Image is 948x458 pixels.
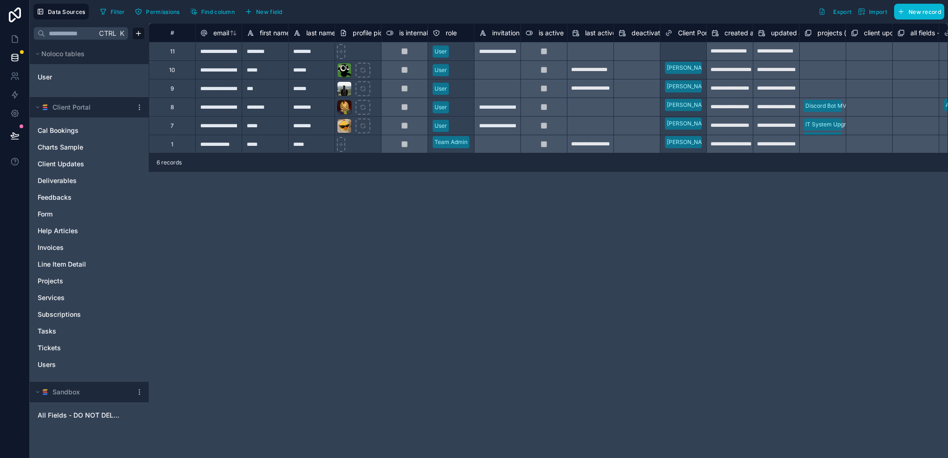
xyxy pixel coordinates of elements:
a: Services [38,293,122,302]
span: profile picture [353,28,395,38]
div: User [434,85,447,93]
span: Tasks [38,327,56,336]
span: New field [256,8,283,15]
div: Form [33,207,145,222]
span: Help Articles [38,226,78,236]
div: Invoices [33,240,145,255]
div: Tasks [33,324,145,339]
div: Services [33,290,145,305]
a: Users [38,360,122,369]
div: Tickets [33,340,145,355]
span: created at [724,28,756,38]
a: Line Item Detail [38,260,122,269]
div: 1 [171,141,173,148]
span: Data Sources [48,8,86,15]
div: All Fields - DO NOT DELETE [33,408,145,423]
div: Line Item Detail [33,257,145,272]
button: Filter [96,5,128,19]
div: Feedbacks [33,190,145,205]
span: K [118,30,125,37]
a: User [38,72,113,82]
span: Find column [201,8,235,15]
a: Client Updates [38,159,122,169]
span: Invoices [38,243,64,252]
span: invitation token [492,28,539,38]
span: Charts Sample [38,143,83,152]
button: SmartSuite logoClient Portal [33,101,132,114]
div: Deliverables [33,173,145,188]
span: Feedbacks [38,193,72,202]
span: deactivated at [632,28,676,38]
span: Projects [38,276,63,286]
div: Users [33,357,145,372]
span: Form [38,209,53,219]
div: 8 [171,104,174,111]
span: Line Item Detail [38,260,86,269]
a: All Fields - DO NOT DELETE [38,411,122,420]
span: Deliverables [38,176,77,185]
div: [PERSON_NAME] [667,138,712,146]
div: [PERSON_NAME] Client [667,64,729,72]
div: [PERSON_NAME] [667,119,712,128]
a: Tasks [38,327,122,336]
span: updated at [771,28,805,38]
div: 11 [170,48,175,55]
div: Charts Sample [33,140,145,155]
a: Deliverables [38,176,122,185]
span: Export [833,8,851,15]
div: User [434,103,447,111]
button: New record [894,4,944,20]
div: [PERSON_NAME] [667,101,712,109]
span: Client Portal Users [678,28,734,38]
span: role [446,28,457,38]
span: Services [38,293,65,302]
a: New record [890,4,944,20]
div: Projects [33,274,145,288]
span: Noloco tables [41,49,85,59]
span: Users [38,360,56,369]
div: Client Updates [33,157,145,171]
span: is active [539,28,564,38]
button: Noloco tables [33,47,139,60]
div: User [33,70,145,85]
span: Subscriptions [38,310,81,319]
a: Subscriptions [38,310,122,319]
button: SmartSuite logoSandbox [33,386,132,399]
span: Permissions [146,8,179,15]
div: User [434,47,447,56]
span: 6 records [157,159,182,166]
span: email [213,28,229,38]
div: 10 [169,66,175,74]
a: Cal Bookings [38,126,122,135]
a: Projects [38,276,122,286]
a: Feedbacks [38,193,122,202]
span: Sandbox [53,387,80,397]
a: Permissions [132,5,186,19]
img: SmartSuite logo [41,104,49,111]
span: Filter [111,8,125,15]
div: # [156,29,188,36]
span: Ctrl [98,27,117,39]
a: Charts Sample [38,143,122,152]
span: last active at [585,28,624,38]
button: Export [815,4,855,20]
span: Tickets [38,343,61,353]
div: User [434,66,447,74]
span: Client Portal [53,103,91,112]
button: New field [242,5,286,19]
a: Form [38,209,122,219]
span: Client Updates [38,159,84,169]
a: Invoices [38,243,122,252]
span: last name [306,28,336,38]
img: SmartSuite logo [41,388,49,396]
div: [PERSON_NAME] [667,82,712,91]
div: 9 [171,85,174,92]
a: Tickets [38,343,122,353]
span: New record [908,8,941,15]
div: Help Articles [33,223,145,238]
div: User [434,122,447,130]
div: 7 [171,122,174,130]
a: Help Articles [38,226,122,236]
button: Find column [187,5,238,19]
